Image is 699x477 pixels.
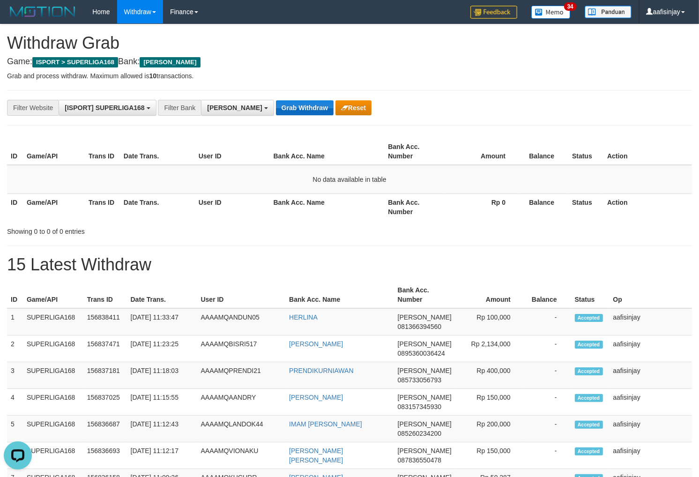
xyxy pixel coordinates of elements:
[23,335,83,362] td: SUPERLIGA168
[470,6,517,19] img: Feedback.jpg
[384,194,446,220] th: Bank Acc. Number
[197,335,286,362] td: AAAAMQBISRI517
[525,282,571,308] th: Balance
[197,389,286,416] td: AAAAMQAANDRY
[398,394,452,401] span: [PERSON_NAME]
[289,420,362,428] a: IMAM [PERSON_NAME]
[7,416,23,442] td: 5
[575,447,603,455] span: Accepted
[398,376,441,384] span: Copy 085733056793 to clipboard
[85,138,120,165] th: Trans ID
[446,138,520,165] th: Amount
[270,194,385,220] th: Bank Acc. Name
[525,362,571,389] td: -
[609,362,692,389] td: aafisinjay
[455,282,525,308] th: Amount
[127,416,197,442] td: [DATE] 11:12:43
[197,308,286,335] td: AAAAMQANDUN05
[7,57,692,67] h4: Game: Bank:
[7,5,78,19] img: MOTION_logo.png
[197,362,286,389] td: AAAAMQPRENDI21
[455,416,525,442] td: Rp 200,000
[270,138,385,165] th: Bank Acc. Name
[609,308,692,335] td: aafisinjay
[127,442,197,469] td: [DATE] 11:12:17
[4,4,32,32] button: Open LiveChat chat widget
[335,100,372,115] button: Reset
[603,138,692,165] th: Action
[7,34,692,52] h1: Withdraw Grab
[609,335,692,362] td: aafisinjay
[525,308,571,335] td: -
[7,282,23,308] th: ID
[289,340,343,348] a: [PERSON_NAME]
[398,456,441,464] span: Copy 087836550478 to clipboard
[525,389,571,416] td: -
[609,282,692,308] th: Op
[455,389,525,416] td: Rp 150,000
[7,389,23,416] td: 4
[7,194,23,220] th: ID
[609,442,692,469] td: aafisinjay
[127,389,197,416] td: [DATE] 11:15:55
[158,100,201,116] div: Filter Bank
[65,104,144,112] span: [ISPORT] SUPERLIGA168
[398,447,452,455] span: [PERSON_NAME]
[83,416,127,442] td: 156836687
[398,403,441,410] span: Copy 083157345930 to clipboard
[7,71,692,81] p: Grab and process withdraw. Maximum allowed is transactions.
[289,313,318,321] a: HERLINA
[23,308,83,335] td: SUPERLIGA168
[85,194,120,220] th: Trans ID
[120,194,195,220] th: Date Trans.
[7,138,23,165] th: ID
[23,282,83,308] th: Game/API
[197,282,286,308] th: User ID
[7,335,23,362] td: 2
[59,100,156,116] button: [ISPORT] SUPERLIGA168
[7,100,59,116] div: Filter Website
[455,442,525,469] td: Rp 150,000
[568,194,603,220] th: Status
[520,138,568,165] th: Balance
[120,138,195,165] th: Date Trans.
[140,57,200,67] span: [PERSON_NAME]
[289,367,353,374] a: PRENDIKURNIAWAN
[23,362,83,389] td: SUPERLIGA168
[575,421,603,429] span: Accepted
[585,6,632,18] img: panduan.png
[531,6,571,19] img: Button%20Memo.svg
[7,308,23,335] td: 1
[149,72,156,80] strong: 10
[7,223,284,236] div: Showing 0 to 0 of 0 entries
[446,194,520,220] th: Rp 0
[83,389,127,416] td: 156837025
[83,362,127,389] td: 156837181
[575,394,603,402] span: Accepted
[525,416,571,442] td: -
[23,194,85,220] th: Game/API
[525,335,571,362] td: -
[455,335,525,362] td: Rp 2,134,000
[575,314,603,322] span: Accepted
[398,313,452,321] span: [PERSON_NAME]
[201,100,274,116] button: [PERSON_NAME]
[127,282,197,308] th: Date Trans.
[609,416,692,442] td: aafisinjay
[455,362,525,389] td: Rp 400,000
[83,308,127,335] td: 156838411
[83,282,127,308] th: Trans ID
[7,255,692,274] h1: 15 Latest Withdraw
[195,194,270,220] th: User ID
[23,442,83,469] td: SUPERLIGA168
[455,308,525,335] td: Rp 100,000
[398,340,452,348] span: [PERSON_NAME]
[207,104,262,112] span: [PERSON_NAME]
[83,335,127,362] td: 156837471
[289,447,343,464] a: [PERSON_NAME] [PERSON_NAME]
[285,282,394,308] th: Bank Acc. Name
[603,194,692,220] th: Action
[571,282,610,308] th: Status
[394,282,455,308] th: Bank Acc. Number
[398,430,441,437] span: Copy 085260234200 to clipboard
